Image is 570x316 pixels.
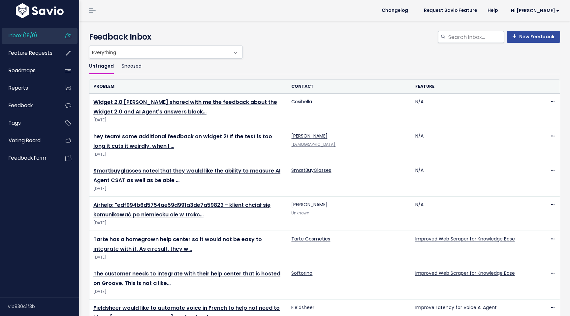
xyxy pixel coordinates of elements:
a: Feature Requests [2,46,55,61]
span: [DATE] [93,254,283,261]
a: Feedback [2,98,55,113]
a: Tarte has a homegrown help center so it would not be easy to integrate with it. As a result, they w… [93,236,262,253]
a: Roadmaps [2,63,55,78]
span: Feedback [9,102,33,109]
a: [DEMOGRAPHIC_DATA] [291,142,335,147]
span: Everything [89,46,229,58]
a: Fieldsheer [291,304,314,311]
ul: Filter feature requests [89,59,560,74]
span: Changelog [382,8,408,13]
a: Smartbuyglasses noted that they would like the ability to measure AI Agent CSAT as well as be able … [93,167,280,184]
a: Feedback form [2,150,55,166]
a: New Feedback [507,31,560,43]
a: Tags [2,115,55,131]
a: hey team! some additional feedback on widget 2! If the test is too long it cuts it weirdly, when I … [93,133,272,150]
span: Tags [9,119,21,126]
a: Improve Latency for Voice AI Agent [415,304,497,311]
a: Airhelp: "edf994b6d5754ae59d991a3de7a59823 - klient chciał się komunikować po niemiecku ale w trakc… [93,201,270,218]
h4: Feedback Inbox [89,31,560,43]
a: Improved Web Scraper for Knowledge Base [415,270,515,276]
a: Inbox (18/0) [2,28,55,43]
span: Unknown [291,210,309,216]
span: [DATE] [93,151,283,158]
td: N/A [411,128,535,162]
td: N/A [411,94,535,128]
a: Tarte Cosmetics [291,236,330,242]
input: Search inbox... [448,31,504,43]
div: v.b930c1f3b [8,298,79,315]
span: Inbox (18/0) [9,32,37,39]
span: [DATE] [93,288,283,295]
th: Feature [411,80,535,93]
span: Reports [9,84,28,91]
td: N/A [411,162,535,197]
img: logo-white.9d6f32f41409.svg [14,3,65,18]
a: [PERSON_NAME] [291,201,328,208]
a: Request Savio Feature [419,6,482,16]
span: [DATE] [93,117,283,124]
a: Snoozed [122,59,142,74]
a: The customer needs to integrate with their help center that is hosted on Groove. This is not a like… [93,270,280,287]
th: Contact [287,80,411,93]
span: Voting Board [9,137,41,144]
span: Roadmaps [9,67,36,74]
a: Cosibella [291,98,312,105]
span: [DATE] [93,185,283,192]
span: Feedback form [9,154,46,161]
a: Reports [2,80,55,96]
a: Help [482,6,503,16]
a: Untriaged [89,59,114,74]
a: [PERSON_NAME] [291,133,328,139]
a: Hi [PERSON_NAME] [503,6,565,16]
span: Hi [PERSON_NAME] [511,8,559,13]
a: SmartBuyGlasses [291,167,331,174]
a: Widget 2.0 [PERSON_NAME] shared with me the feedback about the Widget 2.0 and AI Agent's answers ... [93,98,277,115]
span: Feature Requests [9,49,52,56]
a: Voting Board [2,133,55,148]
span: [DATE] [93,220,283,227]
th: Problem [89,80,287,93]
a: Softorino [291,270,312,276]
a: Improved Web Scraper for Knowledge Base [415,236,515,242]
span: Everything [89,46,243,59]
td: N/A [411,197,535,231]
